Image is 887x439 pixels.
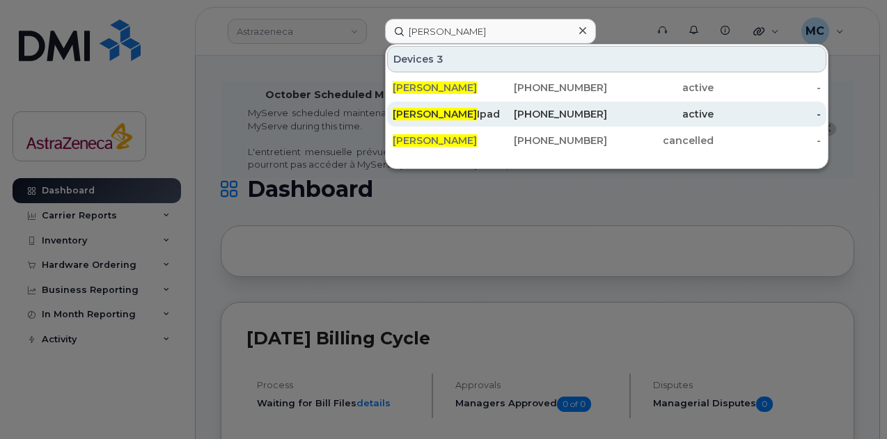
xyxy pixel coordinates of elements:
span: [PERSON_NAME] [393,134,477,147]
a: [PERSON_NAME]Ipads[PHONE_NUMBER]active- [387,102,826,127]
a: [PERSON_NAME][PHONE_NUMBER]active- [387,75,826,100]
div: active [607,107,714,121]
span: 3 [437,52,443,66]
div: - [714,81,821,95]
div: [PHONE_NUMBER] [500,107,607,121]
div: cancelled [607,134,714,147]
div: Ipads [393,107,500,121]
span: [PERSON_NAME] [393,108,477,120]
div: - [714,107,821,121]
span: [PERSON_NAME] [393,81,477,94]
a: [PERSON_NAME][PHONE_NUMBER]cancelled- [387,128,826,153]
div: [PHONE_NUMBER] [500,134,607,147]
div: active [607,81,714,95]
div: - [714,134,821,147]
div: [PHONE_NUMBER] [500,81,607,95]
div: Devices [387,46,826,72]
